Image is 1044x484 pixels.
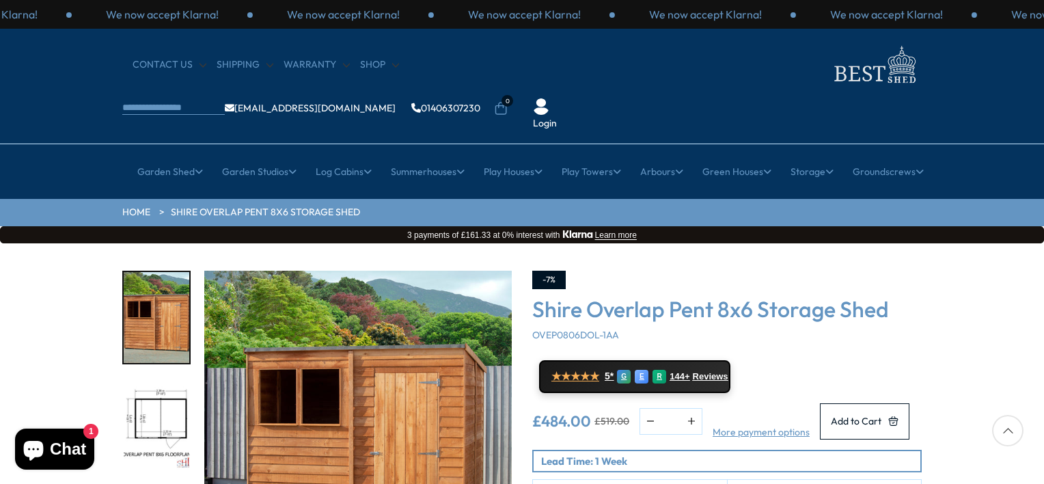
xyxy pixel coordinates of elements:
div: 3 / 3 [615,7,796,22]
div: G [617,370,631,384]
div: 1 / 3 [253,7,434,22]
img: User Icon [533,98,549,115]
a: Arbours [640,154,683,189]
inbox-online-store-chat: Shopify online store chat [11,429,98,473]
p: We now accept Klarna! [106,7,219,22]
a: Green Houses [702,154,771,189]
div: 2 / 9 [122,378,191,472]
span: Reviews [693,371,728,382]
p: We now accept Klarna! [468,7,581,22]
span: 144+ [670,371,689,382]
a: Shire Overlap Pent 8x6 Storage Shed [171,206,360,219]
a: Garden Studios [222,154,297,189]
p: We now accept Klarna! [649,7,762,22]
a: CONTACT US [133,58,206,72]
a: Groundscrews [853,154,924,189]
div: R [652,370,666,384]
a: More payment options [713,426,810,440]
p: We now accept Klarna! [287,7,400,22]
del: £519.00 [594,416,629,426]
a: ★★★★★ 5* G E R 144+ Reviews [539,360,730,393]
a: HOME [122,206,150,219]
p: We now accept Klarna! [830,7,943,22]
a: Summerhouses [391,154,465,189]
a: Play Towers [562,154,621,189]
div: -7% [532,271,566,289]
a: Warranty [284,58,350,72]
a: Play Houses [484,154,542,189]
span: 0 [502,95,513,107]
a: Shop [360,58,399,72]
div: 1 / 9 [122,271,191,364]
a: [EMAIL_ADDRESS][DOMAIN_NAME] [225,103,396,113]
button: Add to Cart [820,403,909,440]
div: 1 / 3 [796,7,977,22]
h3: Shire Overlap Pent 8x6 Storage Shed [532,296,922,322]
a: Shipping [217,58,273,72]
div: 2 / 3 [434,7,615,22]
a: Garden Shed [137,154,203,189]
img: DSC_0141_1804a000-1b96-4e72-92c9-a7060d4ab8e6_200x200.jpg [124,272,189,363]
span: OVEP0806DOL-1AA [532,329,619,341]
span: ★★★★★ [551,370,599,383]
ins: £484.00 [532,414,591,429]
a: 01406307230 [411,103,480,113]
div: E [635,370,648,384]
p: Lead Time: 1 Week [541,454,920,468]
div: 3 / 3 [72,7,253,22]
a: Login [533,117,557,131]
a: 0 [494,102,508,116]
img: OVERLAP8x6PENTfloorplan_79c871b8-e27b-4ce1-81bd-02bb25e6695b_200x200.jpg [124,379,189,470]
a: Storage [791,154,834,189]
span: Add to Cart [831,416,881,426]
img: logo [826,42,922,87]
a: Log Cabins [316,154,372,189]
